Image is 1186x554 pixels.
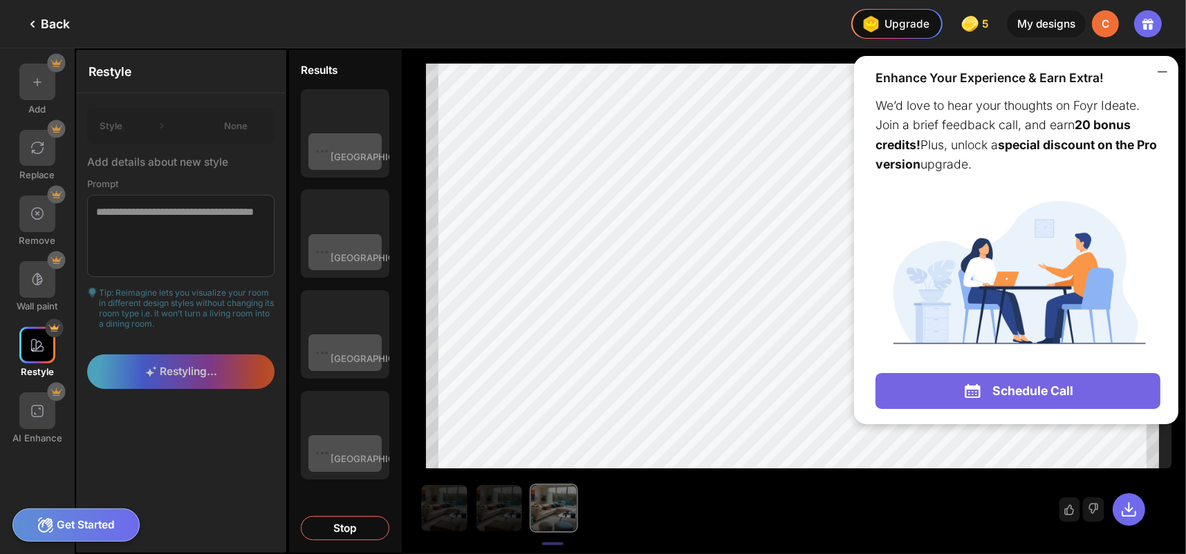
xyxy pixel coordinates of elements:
div: AI Enhance [12,432,62,443]
div: Restyle [77,50,286,93]
div: Wall paint [17,300,57,312]
div: Replace [19,169,55,180]
div: Get Started [12,508,140,542]
span: special discount on the Pro version [875,137,1157,172]
div: Stop [301,516,389,540]
div: In [GEOGRAPHIC_DATA] [331,140,426,164]
div: Results [289,50,402,77]
div: Schedule Call [875,373,1160,408]
div: Restyle [21,366,54,377]
div: Back [24,16,70,32]
div: In [GEOGRAPHIC_DATA] [331,341,426,365]
span: 5 [983,18,992,30]
div: Remove [19,235,55,246]
div: Add [28,104,46,115]
img: upgrade-nav-btn-icon.gif [858,12,882,36]
div: In [GEOGRAPHIC_DATA] [331,240,426,264]
div: Enhance Your Experience & Earn Extra! [875,70,1160,86]
div: We’d love to hear your thoughts on Foyr Ideate. Join a brief feedback call, and earn Plus, unlock... [875,96,1160,175]
div: In [GEOGRAPHIC_DATA] [331,441,426,466]
div: Upgrade [858,12,929,36]
div: C [1092,10,1120,38]
div: My designs [1007,10,1085,38]
span: 20 bonus credits! [875,117,1131,152]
